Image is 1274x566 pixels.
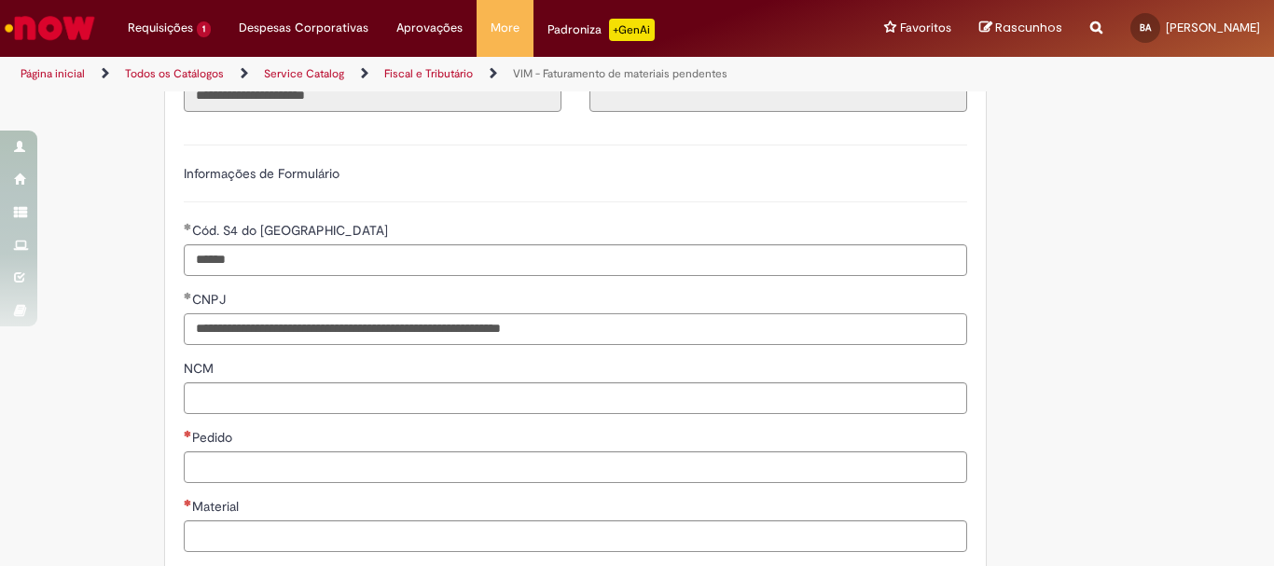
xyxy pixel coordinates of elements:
input: Pedido [184,451,967,483]
a: Todos os Catálogos [125,66,224,81]
span: NCM [184,360,217,377]
span: Necessários [184,499,192,506]
a: VIM - Faturamento de materiais pendentes [513,66,727,81]
span: CNPJ [192,291,229,308]
div: Padroniza [547,19,655,41]
span: Cód. S4 do [GEOGRAPHIC_DATA] [192,222,392,239]
input: Material [184,520,967,552]
span: Pedido [192,429,236,446]
span: Requisições [128,19,193,37]
a: Service Catalog [264,66,344,81]
input: NCM [184,382,967,414]
ul: Trilhas de página [14,57,836,91]
label: Informações de Formulário [184,165,339,182]
a: Fiscal e Tributário [384,66,473,81]
span: Despesas Corporativas [239,19,368,37]
a: Rascunhos [979,20,1062,37]
span: Rascunhos [995,19,1062,36]
img: ServiceNow [2,9,98,47]
span: [PERSON_NAME] [1166,20,1260,35]
span: Aprovações [396,19,463,37]
span: BA [1140,21,1151,34]
span: 1 [197,21,211,37]
span: Necessários [184,430,192,437]
span: Obrigatório Preenchido [184,292,192,299]
input: CNPJ [184,313,967,345]
span: More [491,19,519,37]
input: Título [184,80,561,112]
span: Favoritos [900,19,951,37]
span: Obrigatório Preenchido [184,223,192,230]
a: Página inicial [21,66,85,81]
span: Material [192,498,242,515]
input: Código da Unidade [589,80,967,112]
p: +GenAi [609,19,655,41]
input: Cód. S4 do Fornecedor [184,244,967,276]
